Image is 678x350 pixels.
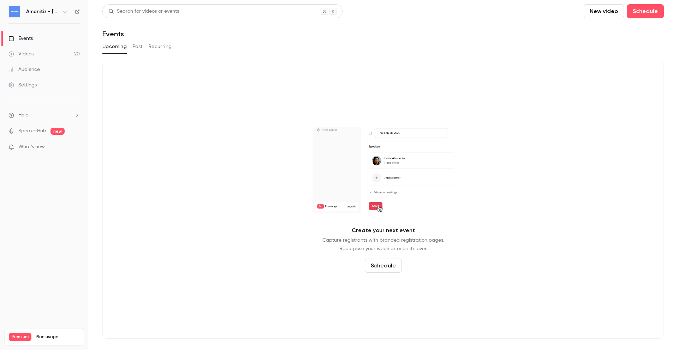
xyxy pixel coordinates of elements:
div: Settings [8,82,37,89]
span: Help [18,111,29,119]
p: Create your next event [352,226,415,235]
button: New video [584,4,624,18]
span: Premium [9,333,31,341]
div: Audience [8,66,40,73]
span: Plan usage [36,334,79,340]
div: Search for videos or events [108,8,179,15]
span: new [50,128,65,135]
span: What's new [18,143,45,151]
button: Schedule [627,4,664,18]
button: Schedule [365,259,402,273]
p: Capture registrants with branded registration pages. Repurpose your webinar once it's over. [322,236,444,253]
button: Past [132,41,143,52]
h6: Amenitiz - [GEOGRAPHIC_DATA] 🇫🇷 [26,8,59,15]
div: Videos [8,50,34,58]
a: SpeakerHub [18,127,46,135]
img: Amenitiz - France 🇫🇷 [9,6,20,17]
h1: Events [102,30,124,38]
div: Events [8,35,33,42]
li: help-dropdown-opener [8,111,80,119]
button: Recurring [148,41,172,52]
button: Upcoming [102,41,127,52]
iframe: Noticeable Trigger [71,144,80,150]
